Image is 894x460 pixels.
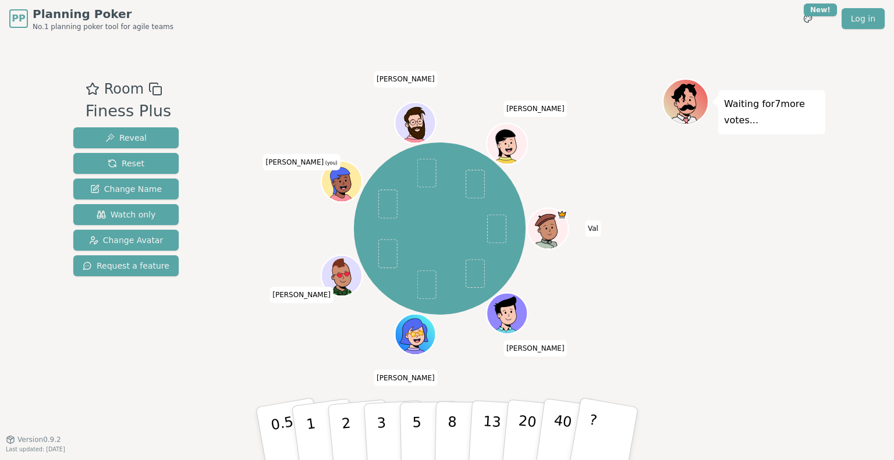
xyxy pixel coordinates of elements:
[322,163,361,201] button: Click to change your avatar
[324,161,338,166] span: (you)
[33,6,173,22] span: Planning Poker
[89,234,164,246] span: Change Avatar
[6,435,61,444] button: Version0.9.2
[73,204,179,225] button: Watch only
[9,6,173,31] a: PPPlanning PokerNo.1 planning poker tool for agile teams
[86,79,100,99] button: Add as favourite
[263,154,340,170] span: Click to change your name
[842,8,885,29] a: Log in
[374,72,438,88] span: Click to change your name
[503,101,567,117] span: Click to change your name
[83,260,169,272] span: Request a feature
[105,132,147,144] span: Reveal
[585,220,601,237] span: Click to change your name
[17,435,61,444] span: Version 0.9.2
[90,183,162,195] span: Change Name
[104,79,144,99] span: Room
[33,22,173,31] span: No.1 planning poker tool for agile teams
[12,12,25,26] span: PP
[797,8,818,29] button: New!
[374,370,438,386] span: Click to change your name
[108,158,144,169] span: Reset
[269,287,334,304] span: Click to change your name
[73,179,179,199] button: Change Name
[6,446,65,452] span: Last updated: [DATE]
[503,340,567,356] span: Click to change your name
[724,96,819,129] p: Waiting for 7 more votes...
[557,209,567,220] span: Val is the host
[86,99,172,123] div: Finess Plus
[73,127,179,148] button: Reveal
[73,230,179,251] button: Change Avatar
[73,153,179,174] button: Reset
[804,3,837,16] div: New!
[73,255,179,276] button: Request a feature
[97,209,156,220] span: Watch only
